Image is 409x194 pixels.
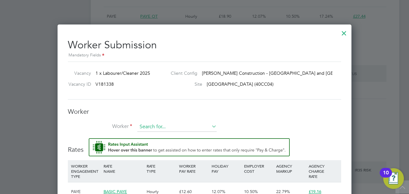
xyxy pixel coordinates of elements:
[166,81,202,87] label: Site
[207,81,274,87] span: [GEOGRAPHIC_DATA] (40CC04)
[202,70,372,76] span: [PERSON_NAME] Construction - [GEOGRAPHIC_DATA] and [GEOGRAPHIC_DATA]
[68,52,341,59] div: Mandatory Fields
[68,138,341,154] h3: Rates
[166,70,197,76] label: Client Config
[102,160,145,177] div: RATE NAME
[95,81,114,87] span: V181338
[89,138,290,156] button: Rate Assistant
[69,160,102,182] div: WORKER ENGAGEMENT TYPE
[383,168,404,189] button: Open Resource Center, 10 new notifications
[275,160,307,177] div: AGENCY MARKUP
[95,70,150,76] span: 1 x Labourer/Cleaner 2025
[307,160,340,182] div: AGENCY CHARGE RATE
[242,160,275,177] div: EMPLOYER COST
[65,81,91,87] label: Vacancy ID
[68,123,132,130] label: Worker
[68,107,341,116] h3: Worker
[137,122,217,132] input: Search for...
[383,173,389,181] div: 10
[177,160,210,177] div: WORKER PAY RATE
[65,70,91,76] label: Vacancy
[145,160,177,177] div: RATE TYPE
[68,34,341,59] h2: Worker Submission
[210,160,242,177] div: HOLIDAY PAY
